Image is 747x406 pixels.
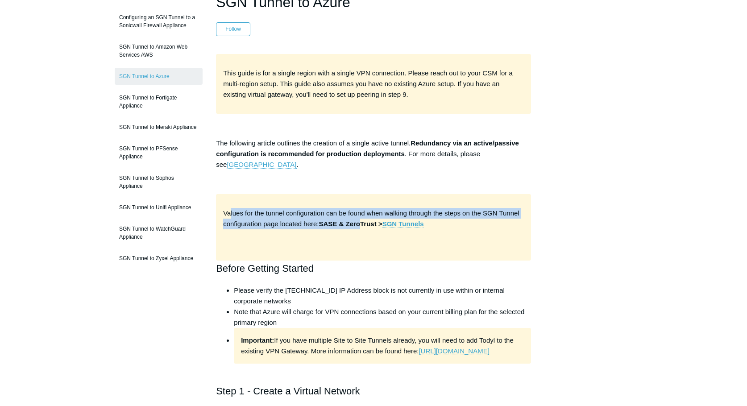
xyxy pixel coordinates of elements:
[227,161,296,169] a: [GEOGRAPHIC_DATA]
[115,9,203,34] a: Configuring an SGN Tunnel to a Sonicwall Firewall Appliance
[319,220,382,228] strong: SASE & ZeroTrust >
[115,89,203,114] a: SGN Tunnel to Fortigate Appliance
[216,138,531,170] p: The following article outlines the creation of a single active tunnel. . For more details, please...
[223,208,524,229] p: Values for the tunnel configuration can be found when walking through the steps on the SGN Tunnel...
[115,68,203,85] a: SGN Tunnel to Azure
[419,347,489,355] a: [URL][DOMAIN_NAME]
[234,307,531,328] li: Note that Azure will charge for VPN connections based on your current billing plan for the select...
[216,261,531,276] h2: Before Getting Started
[216,383,531,399] h2: Step 1 - Create a Virtual Network
[234,328,531,364] li: If you have multiple Site to Site Tunnels already, you will need to add Todyl to the existing VPN...
[241,336,274,344] strong: Important:
[115,38,203,63] a: SGN Tunnel to Amazon Web Services AWS
[216,22,250,36] button: Follow Article
[382,220,424,228] strong: SGN Tunnels
[115,199,203,216] a: SGN Tunnel to Unifi Appliance
[115,220,203,245] a: SGN Tunnel to WatchGuard Appliance
[115,250,203,267] a: SGN Tunnel to Zyxel Appliance
[223,69,513,98] span: This guide is for a single region with a single VPN connection. Please reach out to your CSM for ...
[115,119,203,136] a: SGN Tunnel to Meraki Appliance
[115,140,203,165] a: SGN Tunnel to PFSense Appliance
[115,170,203,195] a: SGN Tunnel to Sophos Appliance
[234,285,531,307] li: Please verify the [TECHNICAL_ID] IP Address block is not currently in use within or internal corp...
[216,139,519,157] strong: Redundancy via an active/passive configuration is recommended for production deployments
[382,220,424,228] a: SGN Tunnels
